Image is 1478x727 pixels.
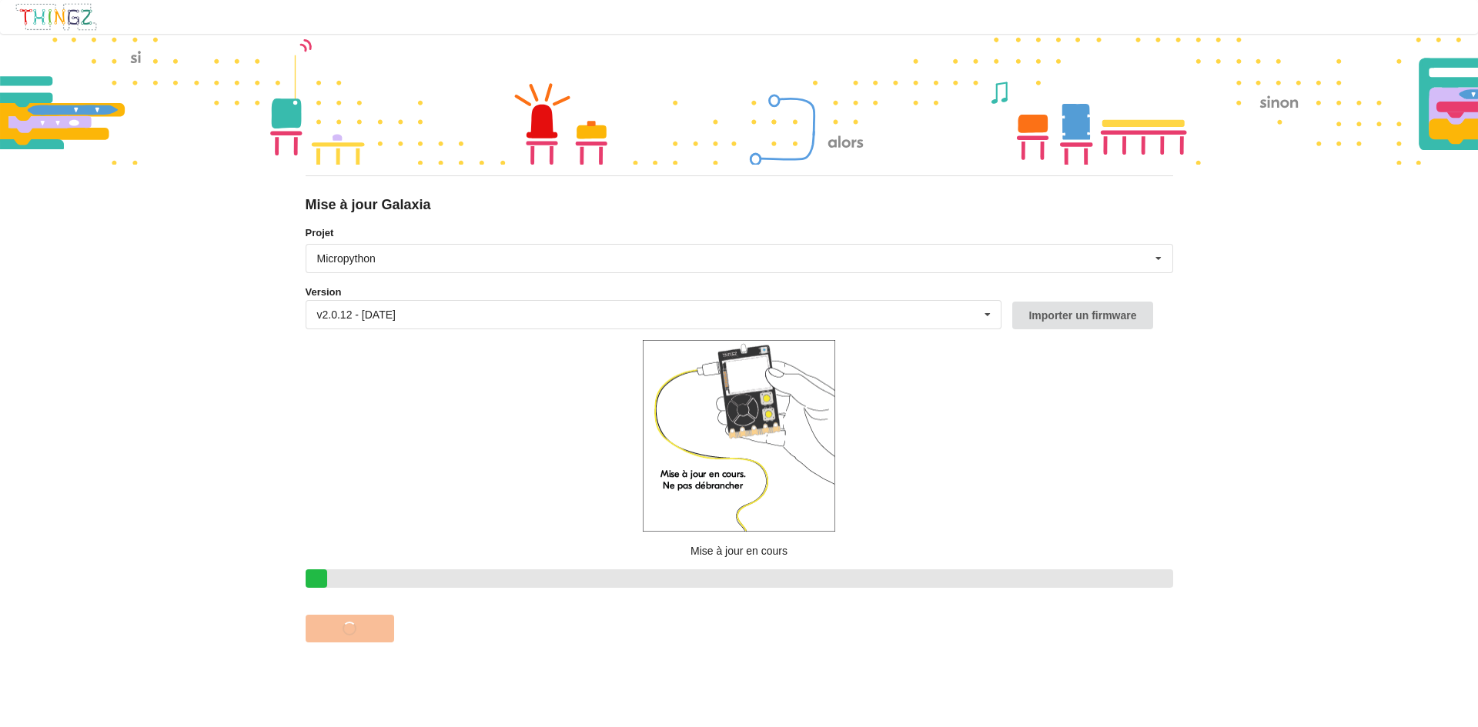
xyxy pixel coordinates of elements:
[1012,302,1152,329] button: Importer un firmware
[306,285,342,300] label: Version
[306,196,1173,214] div: Mise à jour Galaxia
[317,253,376,264] div: Micropython
[306,543,1173,559] p: Mise à jour en cours
[15,2,98,32] img: thingz_logo.png
[317,309,396,320] div: v2.0.12 - [DATE]
[643,340,835,532] img: galaxia_update_progress.png
[306,225,1173,241] label: Projet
